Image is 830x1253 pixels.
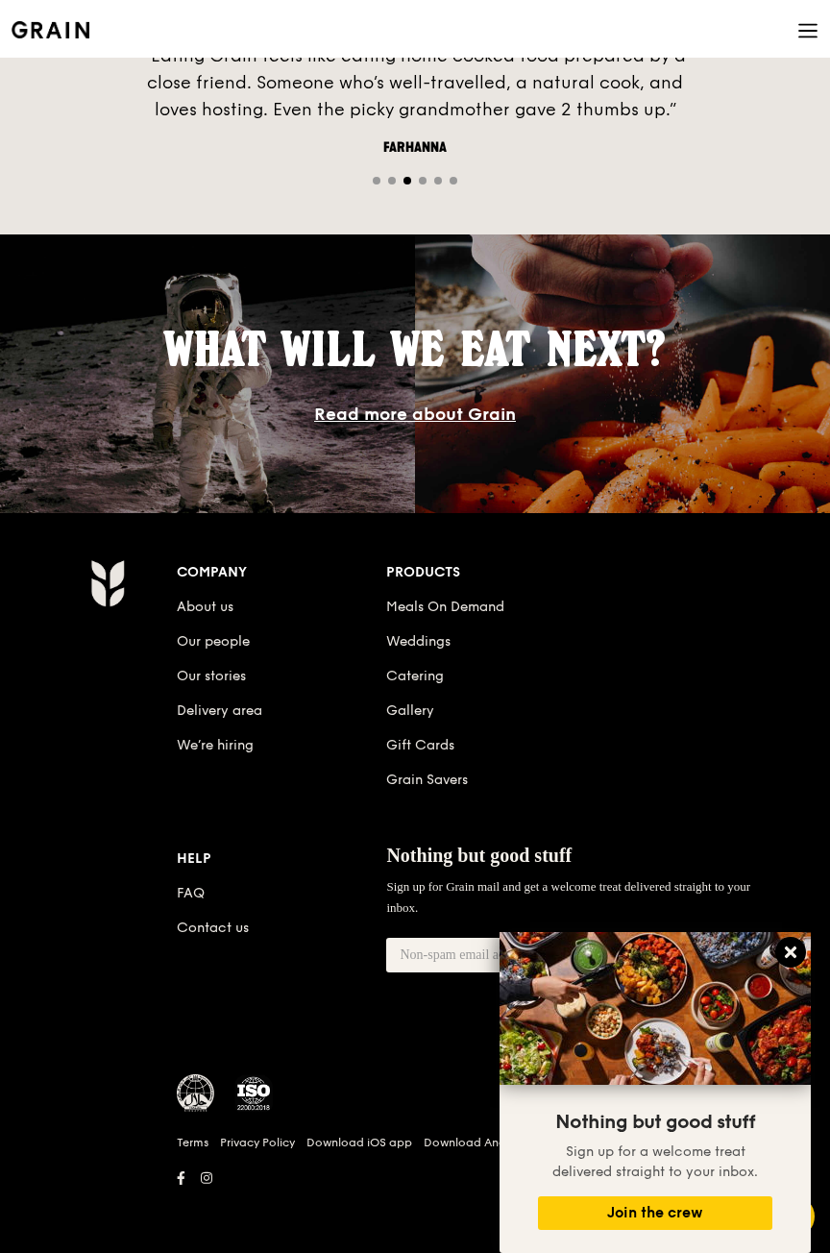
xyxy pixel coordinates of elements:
button: Close [775,937,806,968]
span: What will we eat next? [164,321,666,377]
a: About us [177,599,233,615]
span: Go to slide 2 [388,177,396,184]
a: FAQ [177,885,205,901]
span: Go to slide 5 [434,177,442,184]
span: Go to slide 4 [419,177,427,184]
div: Products [386,559,776,586]
a: Our stories [177,668,246,684]
a: Gift Cards [386,737,454,753]
span: Go to slide 6 [450,177,457,184]
a: Grain Savers [386,772,468,788]
div: “Eating Grain feels like eating home cooked food prepared by a close friend. Someone who’s well-t... [127,42,703,123]
span: Sign up for a welcome treat delivered straight to your inbox. [552,1143,758,1180]
a: Privacy Policy [220,1135,295,1150]
span: Sign up for Grain mail and get a welcome treat delivered straight to your inbox. [386,879,750,915]
button: Join the crew [538,1196,772,1230]
img: Grain [90,559,124,607]
span: Go to slide 1 [373,177,380,184]
a: Gallery [386,702,434,719]
div: Company [177,559,386,586]
a: Delivery area [177,702,262,719]
input: Non-spam email address [386,938,615,972]
a: Weddings [386,633,451,650]
span: Nothing but good stuff [386,845,572,866]
a: Contact us [177,920,249,936]
a: Read more about Grain [314,404,516,425]
img: Grain [12,21,89,38]
a: Download Android app [424,1135,554,1150]
a: Terms [177,1135,208,1150]
img: ISO Certified [234,1074,273,1113]
a: Meals On Demand [386,599,504,615]
h6: Revision [46,1192,784,1207]
div: Help [177,846,386,872]
span: Go to slide 3 [403,177,411,184]
img: DSC07876-Edit02-Large.jpeg [500,932,811,1085]
span: Nothing but good stuff [555,1111,755,1134]
a: Catering [386,668,444,684]
a: We’re hiring [177,737,254,753]
div: Farhanna [127,138,703,158]
img: MUIS Halal Certified [177,1074,215,1113]
a: Our people [177,633,250,650]
a: Download iOS app [306,1135,412,1150]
